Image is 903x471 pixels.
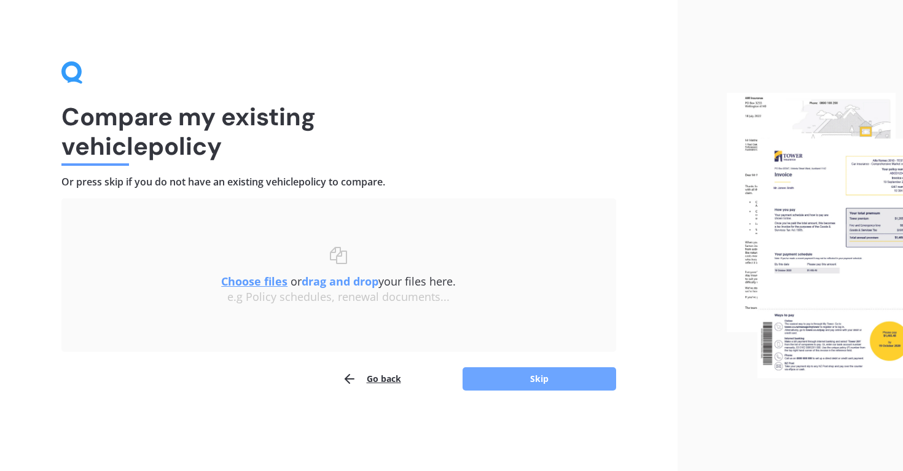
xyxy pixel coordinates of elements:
[342,367,401,391] button: Go back
[61,176,616,189] h4: Or press skip if you do not have an existing vehicle policy to compare.
[221,274,456,289] span: or your files here.
[221,274,287,289] u: Choose files
[61,102,616,161] h1: Compare my existing vehicle policy
[463,367,616,391] button: Skip
[86,290,592,304] div: e.g Policy schedules, renewal documents...
[302,274,378,289] b: drag and drop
